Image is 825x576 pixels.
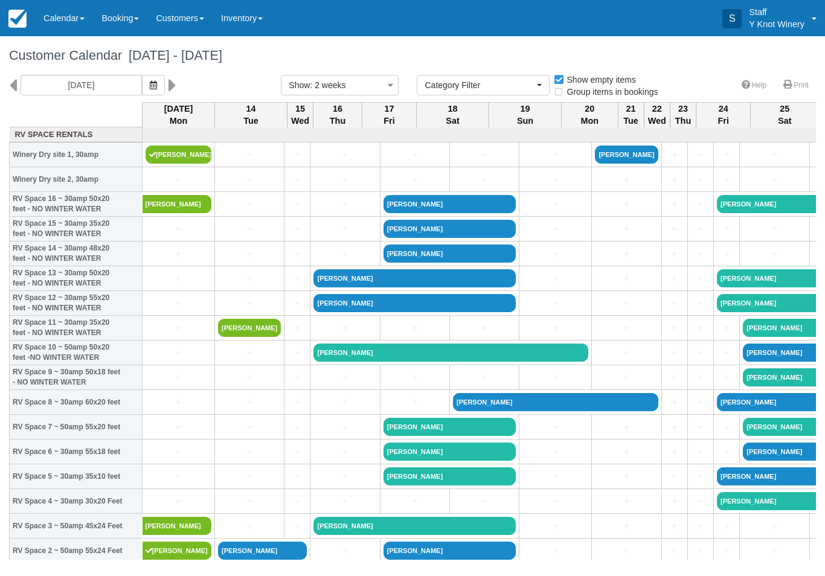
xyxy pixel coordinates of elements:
[522,495,588,508] a: +
[743,149,806,161] a: +
[10,316,143,341] th: RV Space 11 ~ 30amp 35x20 feet - NO WINTER WATER
[287,446,307,458] a: +
[384,322,446,334] a: +
[287,322,307,334] a: +
[384,467,516,485] a: [PERSON_NAME]
[310,80,345,90] span: : 2 weeks
[313,149,376,161] a: +
[146,248,211,260] a: +
[522,173,588,186] a: +
[287,347,307,359] a: +
[776,77,816,94] a: Print
[146,272,211,285] a: +
[417,102,489,127] th: 18 Sat
[384,245,516,263] a: [PERSON_NAME]
[717,421,736,434] a: +
[665,149,684,161] a: +
[691,520,710,533] a: +
[665,347,684,359] a: +
[717,371,736,384] a: +
[553,87,668,95] span: Group items in bookings
[553,83,666,101] label: Group items in bookings
[10,192,143,217] th: RV Space 16 ~ 30amp 50x20 feet - NO WINTER WATER
[743,173,806,186] a: +
[10,167,143,192] th: Winery Dry site 2, 30amp
[287,198,307,211] a: +
[10,242,143,266] th: RV Space 14 ~ 30amp 48x20 feet - NO WINTER WATER
[696,102,751,127] th: 24 Fri
[289,80,310,90] span: Show
[670,102,696,127] th: 23 Thu
[384,443,516,461] a: [PERSON_NAME]
[691,248,710,260] a: +
[218,198,281,211] a: +
[717,520,736,533] a: +
[522,272,588,285] a: +
[691,149,710,161] a: +
[313,198,376,211] a: +
[595,248,658,260] a: +
[665,495,684,508] a: +
[10,341,143,365] th: RV Space 10 ~ 50amp 50x20 feet -NO WINTER WATER
[218,297,281,310] a: +
[146,297,211,310] a: +
[717,223,736,235] a: +
[665,371,684,384] a: +
[218,347,281,359] a: +
[10,514,143,539] th: RV Space 3 ~ 50amp 45x24 Feet
[717,248,736,260] a: +
[691,322,710,334] a: +
[522,520,588,533] a: +
[691,173,710,186] a: +
[313,371,376,384] a: +
[362,102,416,127] th: 17 Fri
[10,142,143,167] th: Winery Dry site 1, 30amp
[287,371,307,384] a: +
[287,149,307,161] a: +
[691,272,710,285] a: +
[691,470,710,483] a: +
[313,248,376,260] a: +
[522,322,588,334] a: +
[691,495,710,508] a: +
[281,75,399,95] button: Show: 2 weeks
[146,223,211,235] a: +
[665,446,684,458] a: +
[595,371,658,384] a: +
[143,102,215,127] th: [DATE] Mon
[453,149,516,161] a: +
[146,173,211,186] a: +
[218,396,281,409] a: +
[287,297,307,310] a: +
[751,102,819,127] th: 25 Sat
[313,470,376,483] a: +
[215,102,287,127] th: 14 Tue
[287,520,307,533] a: +
[595,545,658,557] a: +
[10,217,143,242] th: RV Space 15 ~ 30amp 35x20 feet - NO WINTER WATER
[665,520,684,533] a: +
[665,198,684,211] a: +
[665,248,684,260] a: +
[749,18,804,30] p: Y Knot Winery
[313,102,362,127] th: 16 Thu
[287,396,307,409] a: +
[313,173,376,186] a: +
[384,495,446,508] a: +
[146,322,211,334] a: +
[10,390,143,415] th: RV Space 8 ~ 30amp 60x20 feet
[717,545,736,557] a: +
[665,223,684,235] a: +
[691,421,710,434] a: +
[384,371,446,384] a: +
[313,517,516,535] a: [PERSON_NAME]
[313,421,376,434] a: +
[691,198,710,211] a: +
[717,347,736,359] a: +
[143,517,212,535] a: [PERSON_NAME]
[691,297,710,310] a: +
[143,542,212,560] a: [PERSON_NAME]
[691,396,710,409] a: +
[717,446,736,458] a: +
[384,220,516,238] a: [PERSON_NAME]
